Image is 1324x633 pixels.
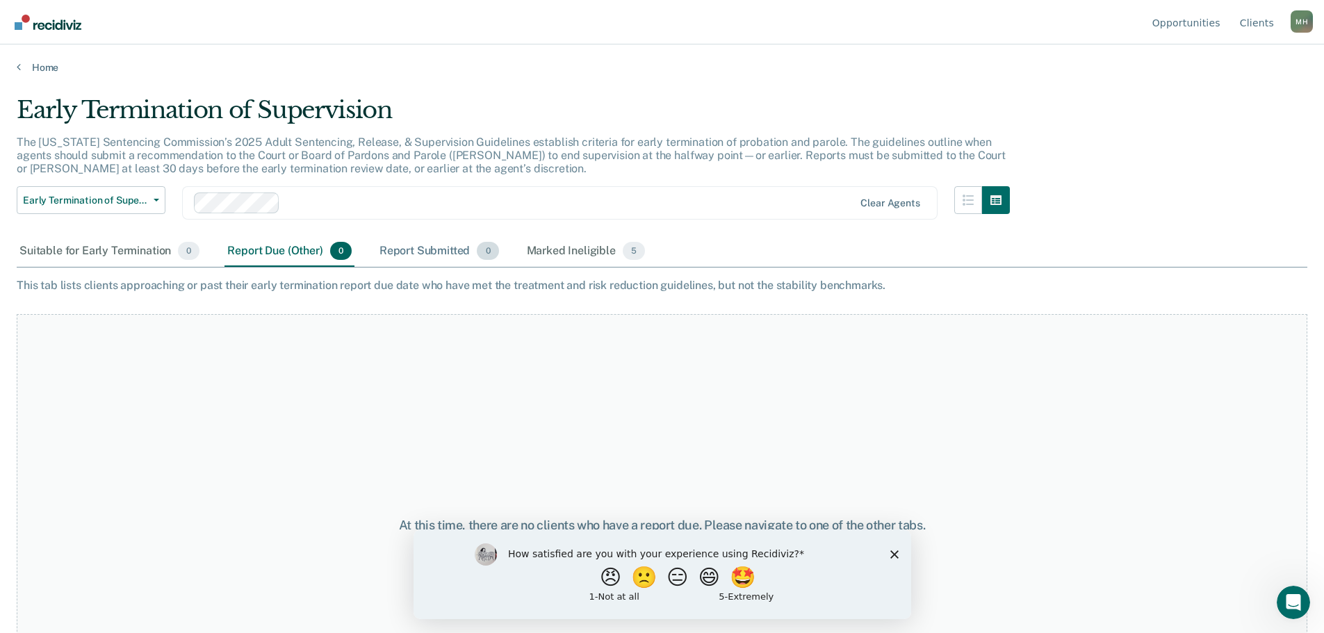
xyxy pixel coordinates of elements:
[377,236,502,267] div: Report Submitted0
[17,279,1307,292] div: This tab lists clients approaching or past their early termination report due date who have met t...
[414,529,911,619] iframe: Survey by Kim from Recidiviz
[178,242,199,260] span: 0
[1291,10,1313,33] button: Profile dropdown button
[17,135,1006,175] p: The [US_STATE] Sentencing Commission’s 2025 Adult Sentencing, Release, & Supervision Guidelines e...
[477,242,498,260] span: 0
[17,236,202,267] div: Suitable for Early Termination0
[1277,586,1310,619] iframe: Intercom live chat
[330,242,352,260] span: 0
[340,518,985,533] div: At this time, there are no clients who have a report due. Please navigate to one of the other tabs.
[524,236,648,267] div: Marked Ineligible5
[860,197,920,209] div: Clear agents
[17,96,1010,135] div: Early Termination of Supervision
[23,195,148,206] span: Early Termination of Supervision
[623,242,645,260] span: 5
[15,15,81,30] img: Recidiviz
[1291,10,1313,33] div: M H
[17,186,165,214] button: Early Termination of Supervision
[17,61,1307,74] a: Home
[224,236,354,267] div: Report Due (Other)0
